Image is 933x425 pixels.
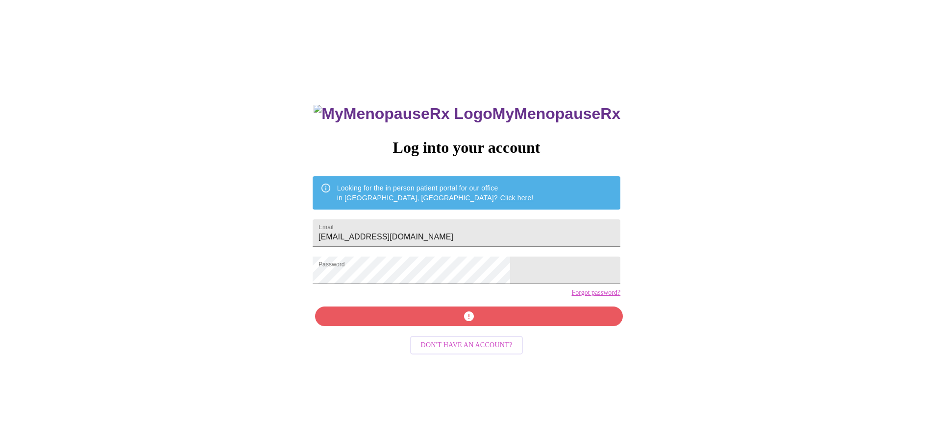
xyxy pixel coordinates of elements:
h3: MyMenopauseRx [314,105,620,123]
button: Don't have an account? [410,336,523,355]
h3: Log into your account [313,139,620,157]
div: Looking for the in person patient portal for our office in [GEOGRAPHIC_DATA], [GEOGRAPHIC_DATA]? [337,179,534,207]
a: Click here! [500,194,534,202]
img: MyMenopauseRx Logo [314,105,492,123]
a: Don't have an account? [408,340,526,349]
span: Don't have an account? [421,339,513,352]
a: Forgot password? [571,289,620,297]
